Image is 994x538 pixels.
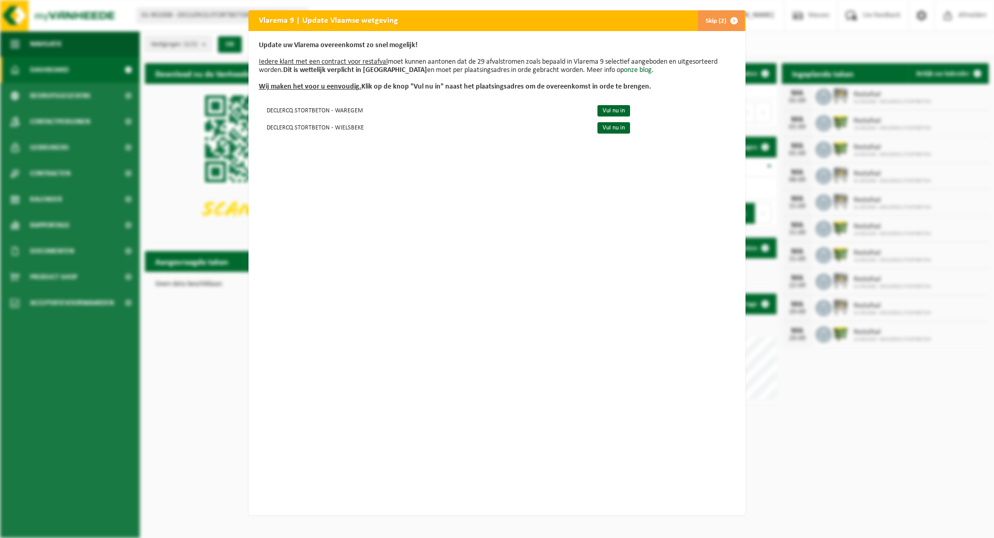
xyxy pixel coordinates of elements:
[697,10,744,31] button: Skip (2)
[259,58,388,66] u: Iedere klant met een contract voor restafval
[597,105,630,117] a: Vul nu in
[259,83,361,91] u: Wij maken het voor u eenvoudig.
[259,101,589,119] td: DECLERCQ STORTBETON - WAREGEM
[259,83,651,91] b: Klik op de knop "Vul nu in" naast het plaatsingsadres om de overeenkomst in orde te brengen.
[259,41,418,49] b: Update uw Vlarema overeenkomst zo snel mogelijk!
[259,41,735,91] p: moet kunnen aantonen dat de 29 afvalstromen zoals bepaald in Vlarema 9 selectief aangeboden en ui...
[259,119,589,136] td: DECLERCQ STORTBETON - WIELSBEKE
[624,66,654,74] a: onze blog.
[283,66,427,74] b: Dit is wettelijk verplicht in [GEOGRAPHIC_DATA]
[248,10,408,30] h2: Vlarema 9 | Update Vlaamse wetgeving
[597,122,630,134] a: Vul nu in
